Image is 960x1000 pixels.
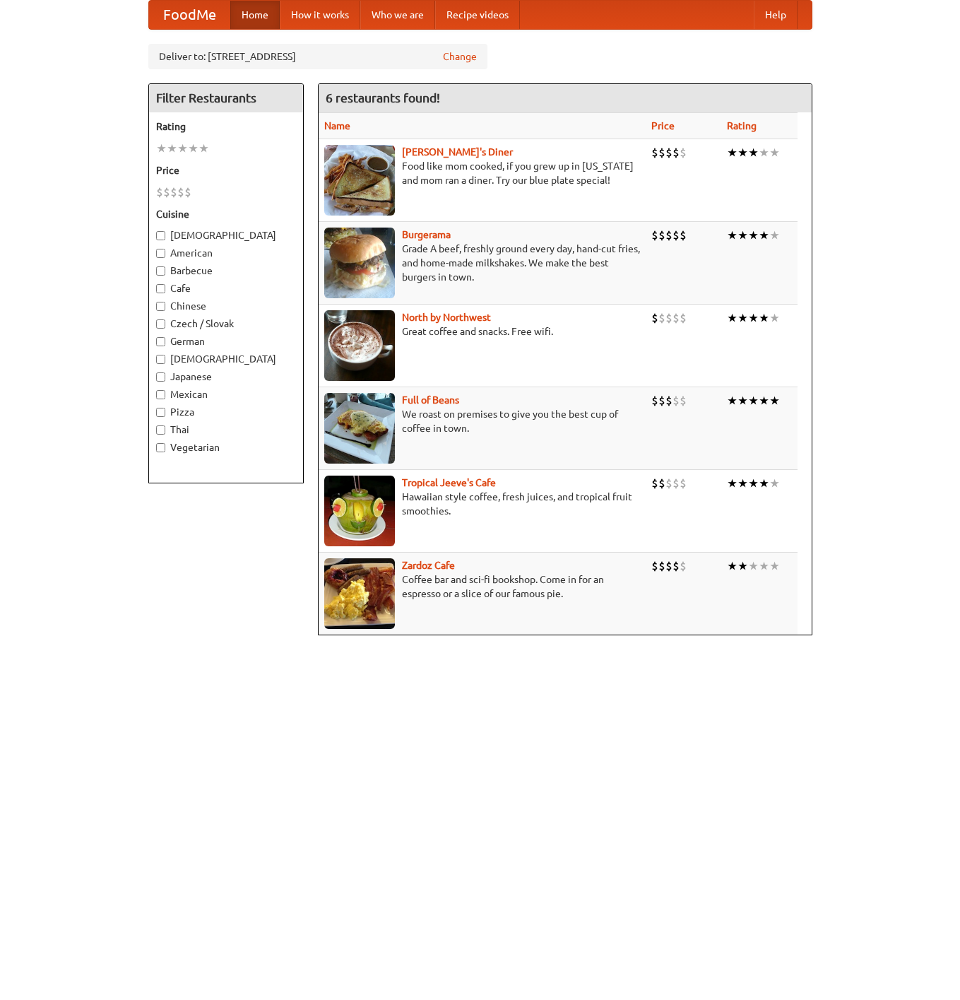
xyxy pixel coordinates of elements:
[727,228,737,243] li: ★
[156,355,165,364] input: [DEMOGRAPHIC_DATA]
[680,476,687,491] li: $
[324,558,395,629] img: zardoz.jpg
[680,558,687,574] li: $
[754,1,798,29] a: Help
[727,393,737,408] li: ★
[324,490,640,518] p: Hawaiian style coffee, fresh juices, and tropical fruit smoothies.
[737,310,748,326] li: ★
[651,393,658,408] li: $
[156,246,296,260] label: American
[759,476,769,491] li: ★
[156,141,167,156] li: ★
[672,393,680,408] li: $
[156,264,296,278] label: Barbecue
[177,141,188,156] li: ★
[149,84,303,112] h4: Filter Restaurants
[665,228,672,243] li: $
[402,394,459,406] a: Full of Beans
[658,558,665,574] li: $
[156,163,296,177] h5: Price
[324,159,640,187] p: Food like mom cooked, if you grew up in [US_STATE] and mom ran a diner. Try our blue plate special!
[156,443,165,452] input: Vegetarian
[748,558,759,574] li: ★
[748,228,759,243] li: ★
[665,393,672,408] li: $
[737,393,748,408] li: ★
[737,476,748,491] li: ★
[658,476,665,491] li: $
[759,393,769,408] li: ★
[769,310,780,326] li: ★
[156,387,296,401] label: Mexican
[672,145,680,160] li: $
[324,324,640,339] p: Great coffee and snacks. Free wifi.
[177,184,184,200] li: $
[156,207,296,221] h5: Cuisine
[156,317,296,331] label: Czech / Slovak
[665,558,672,574] li: $
[184,184,191,200] li: $
[324,572,640,601] p: Coffee bar and sci-fi bookshop. Come in for an espresso or a slice of our famous pie.
[156,302,165,311] input: Chinese
[651,145,658,160] li: $
[665,145,672,160] li: $
[156,299,296,313] label: Chinese
[443,49,477,64] a: Change
[167,141,177,156] li: ★
[769,393,780,408] li: ★
[156,319,165,329] input: Czech / Slovak
[651,228,658,243] li: $
[737,558,748,574] li: ★
[737,228,748,243] li: ★
[748,310,759,326] li: ★
[651,310,658,326] li: $
[672,310,680,326] li: $
[156,184,163,200] li: $
[727,145,737,160] li: ★
[402,312,491,323] a: North by Northwest
[324,393,395,464] img: beans.jpg
[435,1,520,29] a: Recipe videos
[402,229,451,240] a: Burgerama
[156,390,165,399] input: Mexican
[769,558,780,574] li: ★
[769,476,780,491] li: ★
[230,1,280,29] a: Home
[759,228,769,243] li: ★
[324,120,350,131] a: Name
[360,1,435,29] a: Who we are
[156,352,296,366] label: [DEMOGRAPHIC_DATA]
[402,146,513,158] b: [PERSON_NAME]'s Diner
[651,120,675,131] a: Price
[658,145,665,160] li: $
[680,145,687,160] li: $
[156,423,296,437] label: Thai
[156,249,165,258] input: American
[727,558,737,574] li: ★
[148,44,487,69] div: Deliver to: [STREET_ADDRESS]
[651,558,658,574] li: $
[680,228,687,243] li: $
[156,281,296,295] label: Cafe
[748,393,759,408] li: ★
[651,476,658,491] li: $
[324,242,640,284] p: Grade A beef, freshly ground every day, hand-cut fries, and home-made milkshakes. We make the bes...
[402,560,455,571] a: Zardoz Cafe
[188,141,198,156] li: ★
[759,310,769,326] li: ★
[402,477,496,488] a: Tropical Jeeve's Cafe
[658,310,665,326] li: $
[324,476,395,546] img: jeeves.jpg
[759,558,769,574] li: ★
[198,141,209,156] li: ★
[665,476,672,491] li: $
[324,228,395,298] img: burgerama.jpg
[156,228,296,242] label: [DEMOGRAPHIC_DATA]
[156,405,296,419] label: Pizza
[156,408,165,417] input: Pizza
[156,370,296,384] label: Japanese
